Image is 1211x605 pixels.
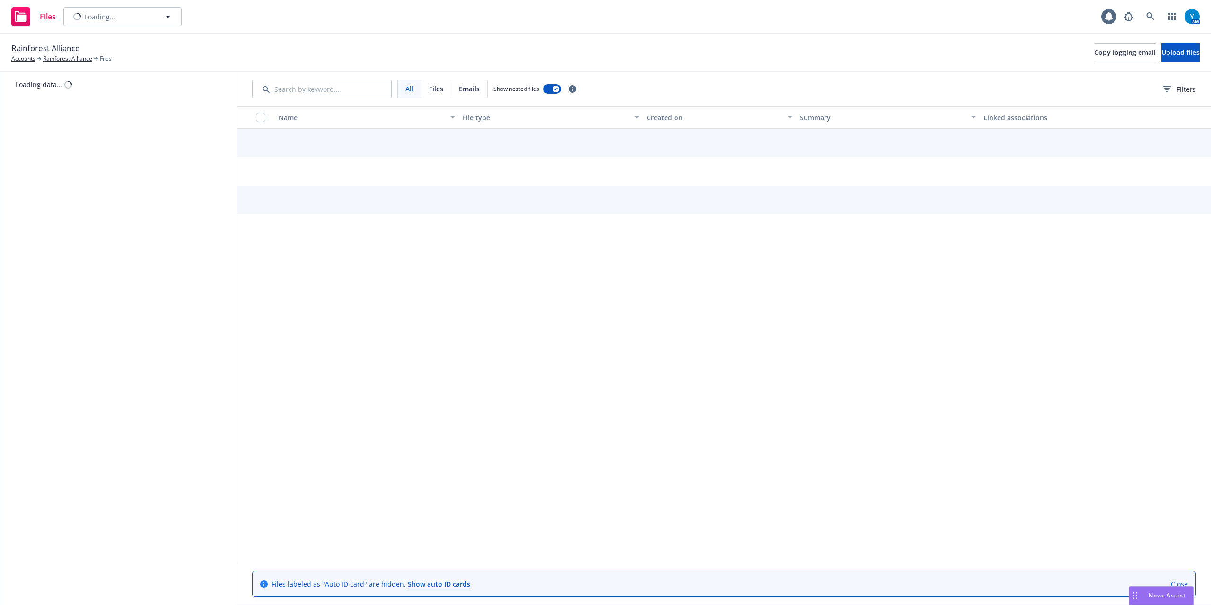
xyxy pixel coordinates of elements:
div: Created on [647,113,782,123]
span: Emails [459,84,480,94]
button: File type [459,106,643,129]
button: Summary [796,106,980,129]
span: Files [429,84,443,94]
span: Copy logging email [1094,48,1156,57]
div: File type [463,113,629,123]
span: Loading... [85,12,115,22]
a: Close [1171,579,1188,589]
button: Upload files [1161,43,1200,62]
span: Filters [1163,84,1196,94]
button: Linked associations [980,106,1164,129]
span: Files [100,54,112,63]
button: Filters [1163,80,1196,98]
span: Show nested files [493,85,539,93]
span: Rainforest Alliance [11,42,80,54]
a: Switch app [1163,7,1182,26]
span: Nova Assist [1149,591,1186,599]
span: All [405,84,413,94]
a: Search [1141,7,1160,26]
a: Accounts [11,54,35,63]
span: Filters [1176,84,1196,94]
div: Drag to move [1129,587,1141,605]
div: Linked associations [983,113,1160,123]
button: Nova Assist [1129,586,1194,605]
button: Created on [643,106,796,129]
a: Report a Bug [1119,7,1138,26]
a: Show auto ID cards [408,579,470,588]
a: Rainforest Alliance [43,54,92,63]
span: Files [40,13,56,20]
input: Select all [256,113,265,122]
span: Upload files [1161,48,1200,57]
div: Loading data... [16,80,62,89]
input: Search by keyword... [252,80,392,98]
img: photo [1185,9,1200,24]
button: Loading... [63,7,182,26]
a: Files [8,3,60,30]
div: Name [279,113,445,123]
button: Name [275,106,459,129]
div: Summary [800,113,966,123]
button: Copy logging email [1094,43,1156,62]
span: Files labeled as "Auto ID card" are hidden. [272,579,470,589]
